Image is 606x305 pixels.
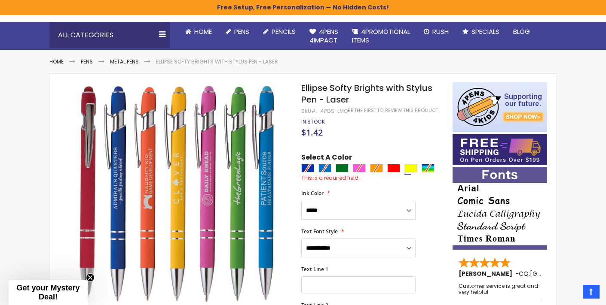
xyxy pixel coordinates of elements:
[178,22,219,41] a: Home
[301,118,325,125] div: Availability
[301,82,432,106] span: Ellipse Softy Brights with Stylus Pen - Laser
[513,27,530,36] span: Blog
[301,190,324,197] span: Ink Color
[459,269,515,278] span: [PERSON_NAME]
[352,27,410,45] span: 4PROMOTIONAL ITEMS
[417,22,456,41] a: Rush
[301,266,328,273] span: Text Line 1
[301,175,444,181] div: This is a required field.
[459,283,542,302] div: Customer service is great and very helpful
[453,82,547,132] img: 4pens 4 kids
[301,228,338,235] span: Text Font Style
[194,27,212,36] span: Home
[81,58,93,65] a: Pens
[86,273,95,282] button: Close teaser
[336,164,349,172] div: Green
[301,153,352,164] span: Select A Color
[301,118,325,125] span: In stock
[49,58,64,65] a: Home
[67,82,290,304] img: Ellipse Softy Brights with Stylus Pen - Laser
[432,27,449,36] span: Rush
[387,164,400,172] div: Red
[506,22,537,41] a: Blog
[456,22,506,41] a: Specials
[234,27,249,36] span: Pens
[453,167,547,250] img: font-personalization-examples
[16,284,80,301] span: Get your Mystery Deal!
[321,108,348,115] div: 4PGS-LMQ
[348,107,438,114] a: Be the first to review this product
[219,22,256,41] a: Pens
[453,134,547,165] img: Free shipping on orders over $199
[345,22,417,50] a: 4PROMOTIONALITEMS
[530,269,593,278] span: [GEOGRAPHIC_DATA]
[404,164,417,172] div: Yellow
[303,22,345,50] a: 4Pens4impact
[515,269,593,278] span: - ,
[583,285,600,299] a: Top
[272,27,296,36] span: Pencils
[301,127,323,138] span: $1.42
[471,27,499,36] span: Specials
[49,22,170,48] div: All Categories
[301,107,317,115] strong: SKU
[309,27,338,45] span: 4Pens 4impact
[110,58,139,65] a: Metal Pens
[519,269,529,278] span: CO
[9,280,88,305] div: Get your Mystery Deal!Close teaser
[156,58,278,65] li: Ellipse Softy Brights with Stylus Pen - Laser
[256,22,303,41] a: Pencils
